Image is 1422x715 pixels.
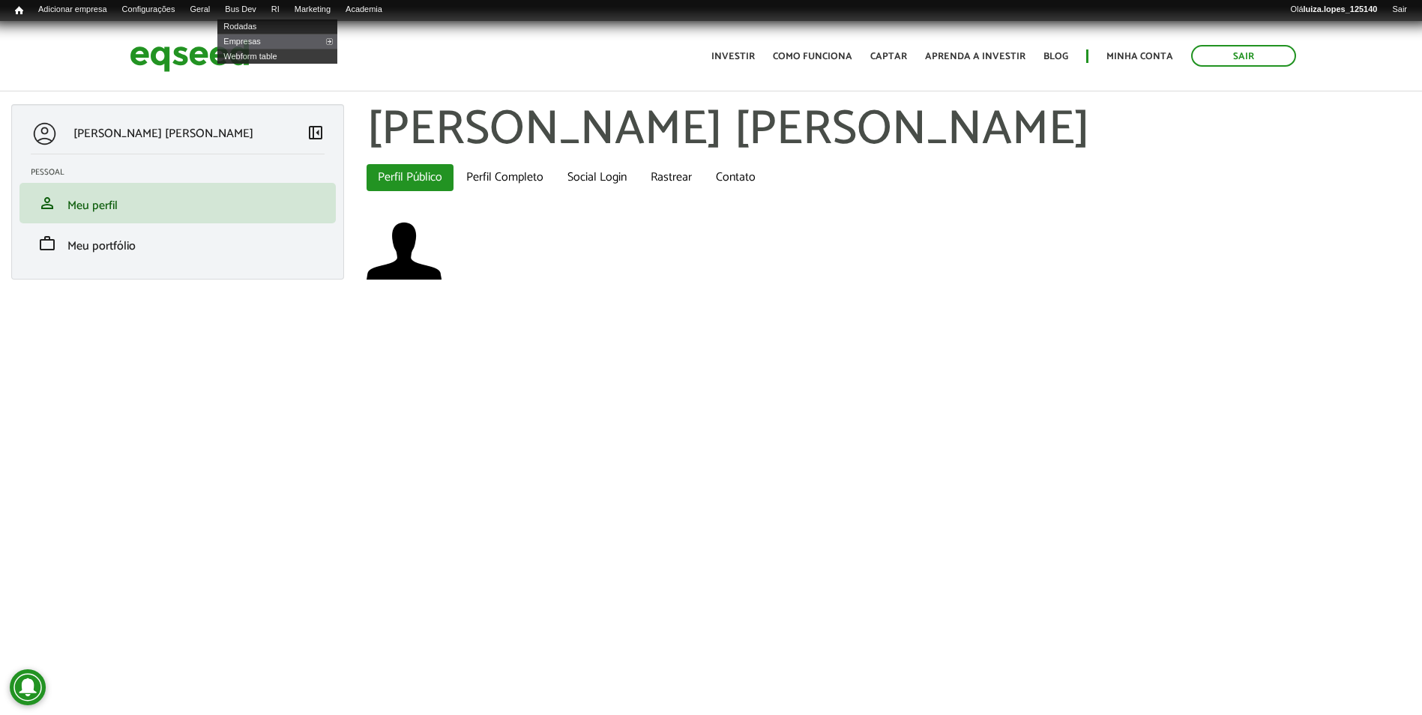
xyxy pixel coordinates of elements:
a: Social Login [556,164,638,191]
a: Aprenda a investir [925,52,1025,61]
a: Academia [338,4,390,16]
a: Sair [1191,45,1296,67]
strong: luiza.lopes_125140 [1304,4,1378,13]
a: Colapsar menu [307,124,325,145]
a: Perfil Público [367,164,454,191]
a: Oláluiza.lopes_125140 [1283,4,1385,16]
p: [PERSON_NAME] [PERSON_NAME] [73,127,253,141]
a: Blog [1043,52,1068,61]
a: Início [7,4,31,18]
h1: [PERSON_NAME] [PERSON_NAME] [367,104,1411,157]
a: RI [264,4,287,16]
span: work [38,235,56,253]
a: Ver perfil do usuário. [367,214,442,289]
li: Meu portfólio [19,223,336,264]
a: personMeu perfil [31,194,325,212]
span: left_panel_close [307,124,325,142]
span: person [38,194,56,212]
span: Meu portfólio [67,236,136,256]
a: Perfil Completo [455,164,555,191]
a: Como funciona [773,52,852,61]
a: Captar [870,52,907,61]
li: Meu perfil [19,183,336,223]
img: EqSeed [130,36,250,76]
img: Foto de Luiza Maria Lopes Silva [367,214,442,289]
a: Sair [1385,4,1415,16]
a: Bus Dev [217,4,264,16]
h2: Pessoal [31,168,336,177]
a: Contato [705,164,767,191]
span: Início [15,5,23,16]
a: Marketing [287,4,338,16]
a: Rastrear [639,164,703,191]
a: Configurações [115,4,183,16]
a: workMeu portfólio [31,235,325,253]
span: Meu perfil [67,196,118,216]
a: Rodadas [217,19,337,34]
a: Adicionar empresa [31,4,115,16]
a: Minha conta [1106,52,1173,61]
a: Geral [182,4,217,16]
a: Investir [711,52,755,61]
